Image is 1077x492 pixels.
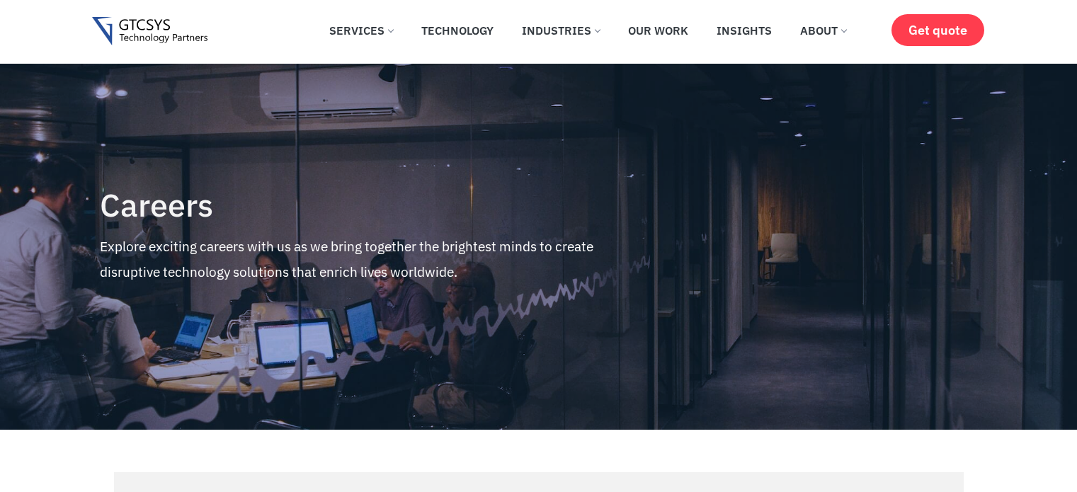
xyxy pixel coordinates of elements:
a: Our Work [617,15,699,46]
a: Industries [511,15,610,46]
a: Services [319,15,404,46]
a: Insights [706,15,782,46]
a: Get quote [891,14,984,46]
a: Technology [411,15,504,46]
a: About [790,15,857,46]
img: Gtcsys logo [92,17,207,46]
p: Explore exciting careers with us as we bring together the brightest minds to create disruptive te... [100,234,644,285]
span: Get quote [908,23,967,38]
h4: Careers [100,188,644,223]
